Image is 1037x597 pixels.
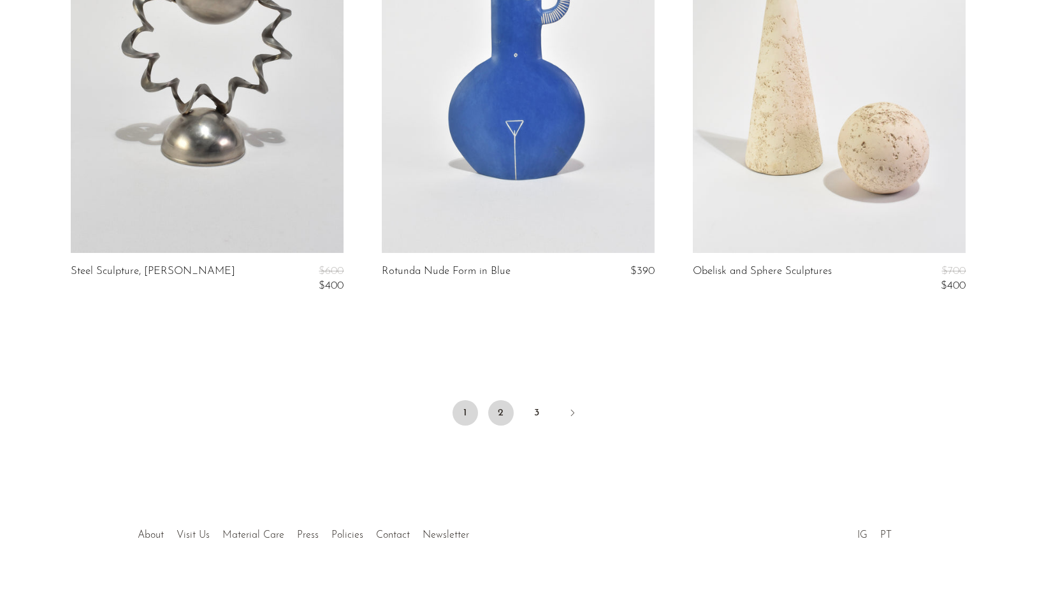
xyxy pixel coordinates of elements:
[319,266,344,277] span: $600
[941,280,966,291] span: $400
[857,530,867,540] a: IG
[488,400,514,426] a: 2
[177,530,210,540] a: Visit Us
[851,520,898,544] ul: Social Medias
[331,530,363,540] a: Policies
[880,530,892,540] a: PT
[630,266,655,277] span: $390
[453,400,478,426] span: 1
[382,266,511,277] a: Rotunda Nude Form in Blue
[560,400,585,428] a: Next
[297,530,319,540] a: Press
[693,266,832,292] a: Obelisk and Sphere Sculptures
[524,400,549,426] a: 3
[941,266,966,277] span: $700
[376,530,410,540] a: Contact
[319,280,344,291] span: $400
[138,530,164,540] a: About
[222,530,284,540] a: Material Care
[71,266,235,292] a: Steel Sculpture, [PERSON_NAME]
[131,520,475,544] ul: Quick links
